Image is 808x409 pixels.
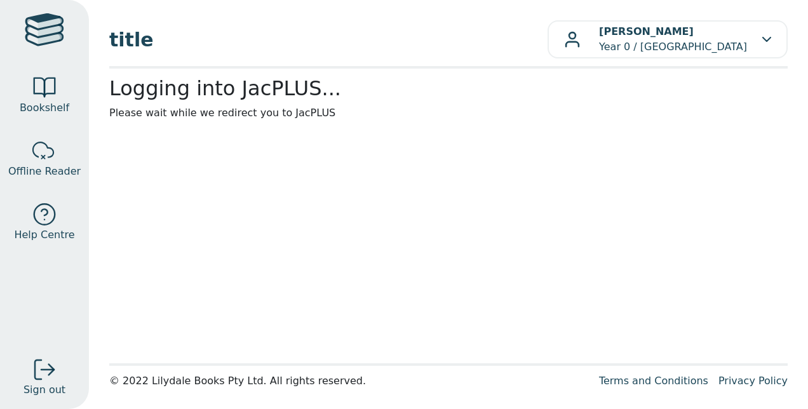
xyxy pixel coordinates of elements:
[109,105,788,121] p: Please wait while we redirect you to JacPLUS
[109,373,589,389] div: © 2022 Lilydale Books Pty Ltd. All rights reserved.
[718,375,788,387] a: Privacy Policy
[599,24,747,55] p: Year 0 / [GEOGRAPHIC_DATA]
[599,25,694,37] b: [PERSON_NAME]
[20,100,69,116] span: Bookshelf
[109,76,788,100] h2: Logging into JacPLUS...
[548,20,788,58] button: [PERSON_NAME]Year 0 / [GEOGRAPHIC_DATA]
[24,382,65,398] span: Sign out
[14,227,74,243] span: Help Centre
[8,164,81,179] span: Offline Reader
[599,375,708,387] a: Terms and Conditions
[109,25,548,54] span: title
